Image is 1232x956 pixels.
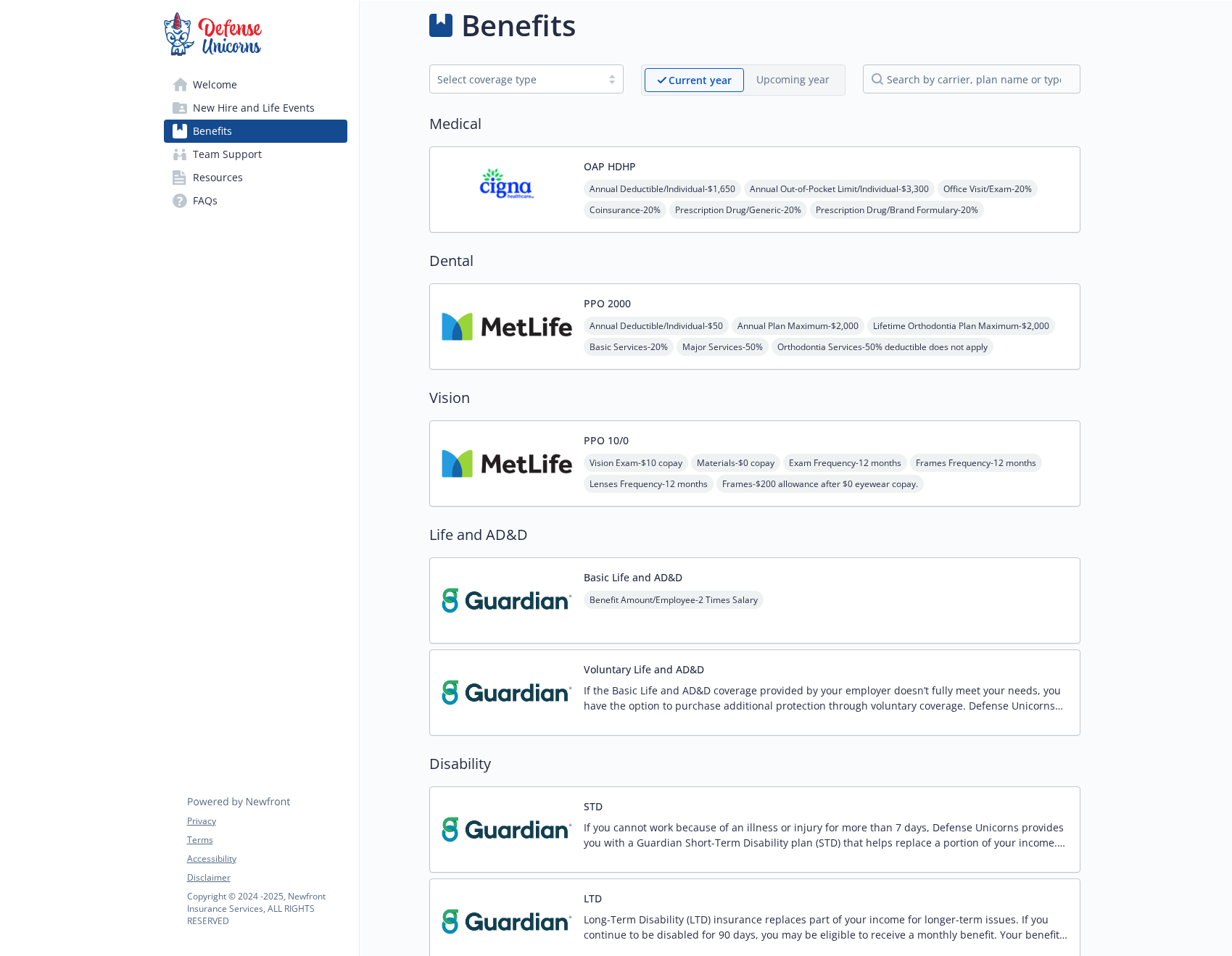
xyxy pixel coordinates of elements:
span: Lenses Frequency - 12 months [584,475,714,493]
h2: Vision [429,387,1080,409]
img: Metlife Inc carrier logo [442,296,572,357]
img: Guardian carrier logo [442,891,572,952]
input: search by carrier, plan name or type [863,65,1080,93]
a: Privacy [187,815,347,828]
span: Exam Frequency - 12 months [783,454,907,472]
button: OAP HDHP [584,159,636,174]
a: Welcome [164,73,347,96]
a: Team Support [164,143,347,166]
h1: Benefits [461,4,576,47]
p: Upcoming year [756,72,830,87]
img: Guardian carrier logo [442,570,572,631]
span: Annual Plan Maximum - $2,000 [732,317,864,335]
button: Basic Life and AD&D [584,570,682,585]
a: Disclaimer [187,871,347,884]
span: Resources [193,166,243,189]
a: Terms [187,834,347,847]
div: Select coverage type [437,72,594,87]
p: If you cannot work because of an illness or injury for more than 7 days, Defense Unicorns provide... [584,820,1068,850]
a: Benefits [164,120,347,143]
span: Lifetime Orthodontia Plan Maximum - $2,000 [867,317,1055,335]
span: Orthodontia Services - 50% deductible does not apply [772,338,993,356]
span: Prescription Drug/Generic - 20% [669,201,807,219]
span: Annual Out-of-Pocket Limit/Individual - $3,300 [744,180,935,198]
button: STD [584,799,603,814]
h2: Life and AD&D [429,524,1080,546]
span: FAQs [193,189,218,212]
span: Upcoming year [744,68,842,92]
span: Frames - $200 allowance after $0 eyewear copay. [716,475,924,493]
img: Guardian carrier logo [442,799,572,860]
span: Benefit Amount/Employee - 2 Times Salary [584,591,764,609]
span: New Hire and Life Events [193,96,315,120]
span: Welcome [193,73,237,96]
span: Benefits [193,120,232,143]
span: Annual Deductible/Individual - $50 [584,317,729,335]
h2: Disability [429,753,1080,775]
a: Resources [164,166,347,189]
img: CIGNA carrier logo [442,159,572,220]
button: LTD [584,891,602,906]
span: Annual Deductible/Individual - $1,650 [584,180,741,198]
p: Current year [669,72,732,88]
span: Prescription Drug/Brand Formulary - 20% [810,201,984,219]
span: Team Support [193,143,262,166]
a: New Hire and Life Events [164,96,347,120]
a: Accessibility [187,852,347,865]
p: Copyright © 2024 - 2025 , Newfront Insurance Services, ALL RIGHTS RESERVED [187,890,347,927]
p: If the Basic Life and AD&D coverage provided by your employer doesn’t fully meet your needs, you ... [584,683,1068,713]
span: Basic Services - 20% [584,338,674,356]
span: Coinsurance - 20% [584,201,666,219]
span: Frames Frequency - 12 months [910,454,1042,472]
button: Voluntary Life and AD&D [584,662,704,677]
span: Vision Exam - $10 copay [584,454,688,472]
img: Guardian carrier logo [442,662,572,723]
p: Long-Term Disability (LTD) insurance replaces part of your income for longer-term issues. If you ... [584,912,1068,942]
span: Office Visit/Exam - 20% [938,180,1038,198]
span: Major Services - 50% [677,338,769,356]
h2: Medical [429,113,1080,135]
span: Materials - $0 copay [691,454,780,472]
h2: Dental [429,250,1080,272]
a: FAQs [164,189,347,212]
img: Metlife Inc carrier logo [442,433,572,494]
button: PPO 10/0 [584,433,629,448]
button: PPO 2000 [584,296,631,311]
